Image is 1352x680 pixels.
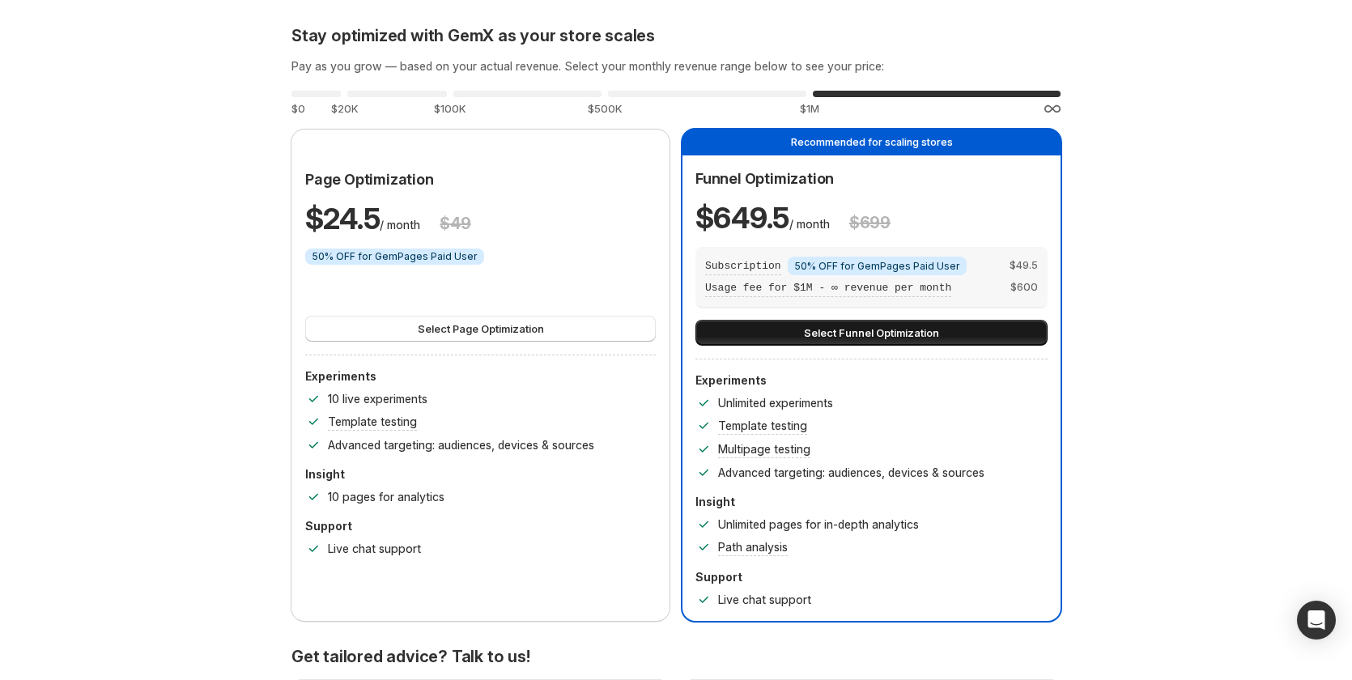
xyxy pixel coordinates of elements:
span: Recommended for scaling stores [791,136,953,148]
p: Support [305,518,656,534]
p: Unlimited experiments [718,395,833,411]
h3: $ 699 [849,213,891,232]
p: Experiments [695,372,1048,389]
span: $ 49.5 [1010,257,1038,275]
p: Live chat support [328,541,421,557]
span: $ 649.5 [695,200,789,236]
span: $500K [588,102,622,115]
p: Support [695,569,1048,585]
p: 10 pages for analytics [328,489,444,505]
p: Template testing [328,414,417,430]
p: Template testing [718,418,807,434]
div: Open Intercom Messenger [1297,601,1336,640]
p: Multipage testing [718,441,810,457]
span: $100K [434,102,466,115]
span: Subscription [705,260,781,272]
p: / month [305,199,420,238]
span: $20K [331,102,358,115]
h3: Pay as you grow — based on your actual revenue. Select your monthly revenue range below to see yo... [291,58,1061,74]
p: / month [695,198,830,237]
button: Select Funnel Optimization [695,320,1048,346]
span: 50% OFF for GemPages Paid User [794,260,960,273]
span: $ 24.5 [305,201,380,236]
p: Insight [305,466,656,482]
span: $ 600 [1010,278,1038,297]
span: Select Page Optimization [418,321,544,337]
h2: Stay optimized with GemX as your store scales [291,26,1061,45]
span: $1M [800,102,819,115]
span: Usage fee for $1M - ∞ revenue per month [705,282,951,294]
span: $0 [291,102,305,115]
p: Unlimited pages for in-depth analytics [718,516,919,533]
p: Path analysis [718,539,788,555]
p: 10 live experiments [328,391,427,407]
p: Advanced targeting: audiences, devices & sources [718,465,984,481]
span: Funnel Optimization [695,170,834,187]
span: 50% OFF for GemPages Paid User [312,250,478,263]
p: Live chat support [718,592,811,608]
p: Get tailored advice? Talk to us! [291,647,1061,666]
button: Select Page Optimization [305,316,656,342]
p: Advanced targeting: audiences, devices & sources [328,437,594,453]
span: Select Funnel Optimization [804,325,939,341]
p: Insight [695,494,1048,510]
h3: $ 49 [440,214,470,233]
p: Experiments [305,368,656,385]
span: Page Optimization [305,171,434,188]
